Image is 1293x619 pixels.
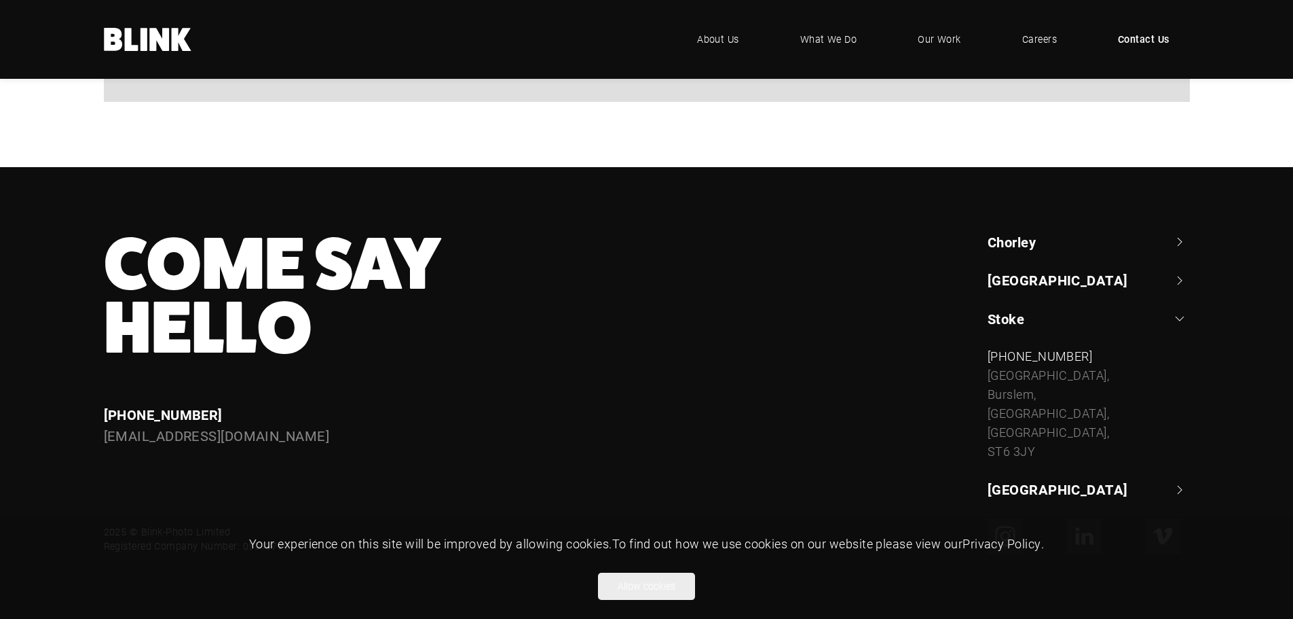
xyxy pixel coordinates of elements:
[988,480,1190,499] a: [GEOGRAPHIC_DATA]
[918,32,961,47] span: Our Work
[249,535,1044,552] span: Your experience on this site will be improved by allowing cookies. To find out how we use cookies...
[988,347,1190,461] div: Stoke
[1002,19,1077,60] a: Careers
[988,348,1092,364] a: [PHONE_NUMBER]
[677,19,760,60] a: About Us
[1098,19,1190,60] a: Contact Us
[104,232,748,360] h3: Come Say Hello
[988,366,1190,461] div: [GEOGRAPHIC_DATA], Burslem, [GEOGRAPHIC_DATA], [GEOGRAPHIC_DATA], ST6 3JY
[800,32,857,47] span: What We Do
[988,270,1190,289] a: [GEOGRAPHIC_DATA]
[1022,32,1057,47] span: Careers
[897,19,981,60] a: Our Work
[697,32,739,47] span: About Us
[104,28,192,51] a: Home
[1118,32,1169,47] span: Contact Us
[988,232,1190,251] a: Chorley
[780,19,878,60] a: What We Do
[104,406,223,423] a: [PHONE_NUMBER]
[104,427,330,444] a: [EMAIL_ADDRESS][DOMAIN_NAME]
[962,535,1041,552] a: Privacy Policy
[598,573,695,600] button: Allow cookies
[988,309,1190,328] a: Stoke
